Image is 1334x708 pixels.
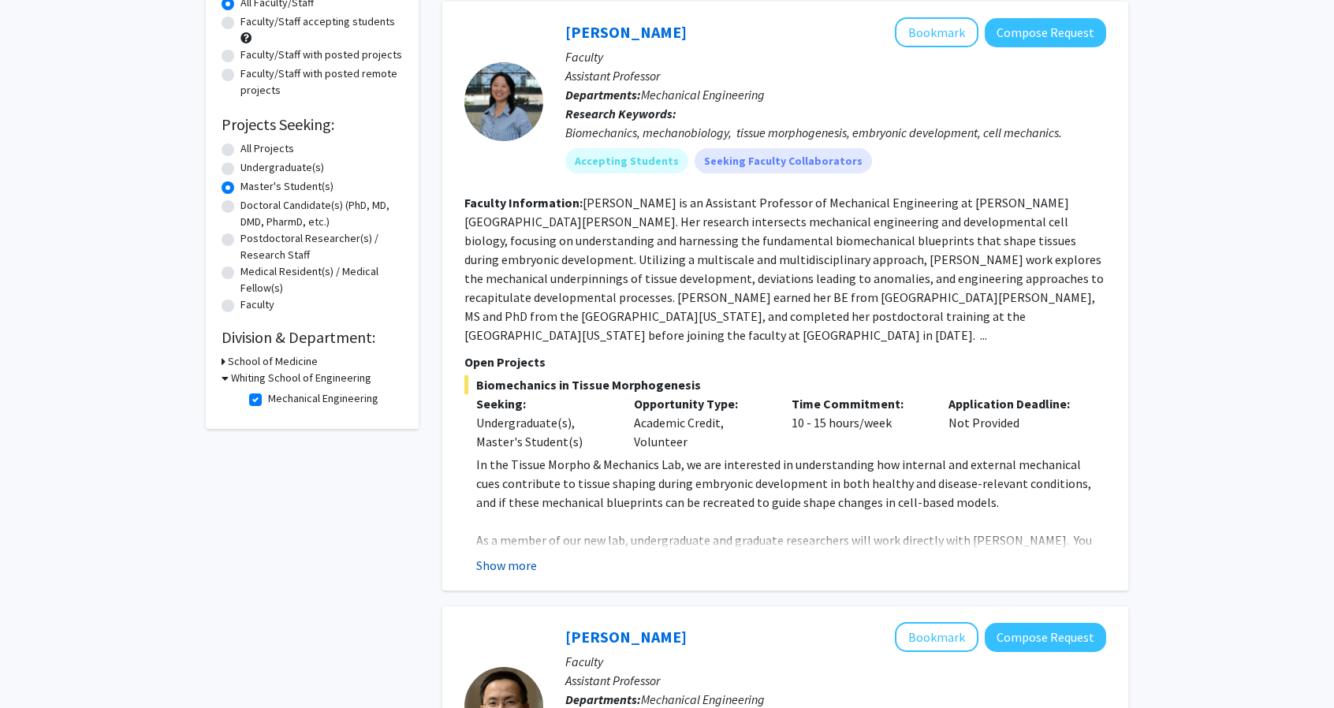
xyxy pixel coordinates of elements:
[464,195,1104,343] fg-read-more: [PERSON_NAME] is an Assistant Professor of Mechanical Engineering at [PERSON_NAME][GEOGRAPHIC_DAT...
[565,123,1106,142] div: Biomechanics, mechanobiology, tissue morphogenesis, embryonic development, cell mechanics.
[464,375,1106,394] span: Biomechanics in Tissue Morphogenesis
[622,394,780,451] div: Academic Credit, Volunteer
[792,394,926,413] p: Time Commitment:
[240,178,333,195] label: Master's Student(s)
[937,394,1094,451] div: Not Provided
[565,22,687,42] a: [PERSON_NAME]
[634,394,768,413] p: Opportunity Type:
[948,394,1082,413] p: Application Deadline:
[565,66,1106,85] p: Assistant Professor
[240,263,403,296] label: Medical Resident(s) / Medical Fellow(s)
[464,352,1106,371] p: Open Projects
[476,394,610,413] p: Seeking:
[565,47,1106,66] p: Faculty
[565,106,676,121] b: Research Keywords:
[240,13,395,30] label: Faculty/Staff accepting students
[985,18,1106,47] button: Compose Request to Shinuo Weng
[222,115,403,134] h2: Projects Seeking:
[240,296,274,313] label: Faculty
[268,390,378,407] label: Mechanical Engineering
[565,652,1106,671] p: Faculty
[476,413,610,451] div: Undergraduate(s), Master's Student(s)
[240,65,403,99] label: Faculty/Staff with posted remote projects
[695,148,872,173] mat-chip: Seeking Faculty Collaborators
[464,195,583,211] b: Faculty Information:
[240,230,403,263] label: Postdoctoral Researcher(s) / Research Staff
[565,148,688,173] mat-chip: Accepting Students
[476,531,1106,625] p: As a member of our new lab, undergraduate and graduate researchers will work directly with [PERSO...
[231,370,371,386] h3: Whiting School of Engineering
[565,691,641,707] b: Departments:
[240,197,403,230] label: Doctoral Candidate(s) (PhD, MD, DMD, PharmD, etc.)
[780,394,937,451] div: 10 - 15 hours/week
[228,353,318,370] h3: School of Medicine
[240,159,324,176] label: Undergraduate(s)
[222,328,403,347] h2: Division & Department:
[476,556,537,575] button: Show more
[565,87,641,102] b: Departments:
[12,637,67,696] iframe: Chat
[476,455,1106,512] p: In the Tissue Morpho & Mechanics Lab, we are interested in understanding how internal and externa...
[240,47,402,63] label: Faculty/Staff with posted projects
[240,140,294,157] label: All Projects
[565,627,687,647] a: [PERSON_NAME]
[985,623,1106,652] button: Compose Request to Chen Li
[565,671,1106,690] p: Assistant Professor
[895,17,978,47] button: Add Shinuo Weng to Bookmarks
[895,622,978,652] button: Add Chen Li to Bookmarks
[641,87,765,102] span: Mechanical Engineering
[641,691,765,707] span: Mechanical Engineering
